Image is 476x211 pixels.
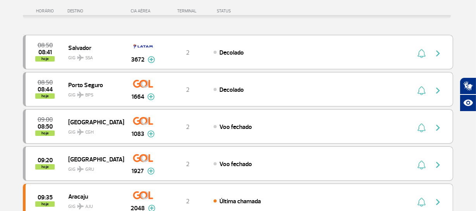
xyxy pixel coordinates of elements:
[147,168,155,175] img: mais-info-painel-voo.svg
[85,166,94,173] span: GRU
[132,166,144,176] span: 1927
[85,129,94,136] span: CGH
[77,166,84,172] img: destiny_airplane.svg
[417,49,426,58] img: sino-painel-voo.svg
[186,197,190,205] span: 2
[460,94,476,112] button: Abrir recursos assistivos.
[68,117,118,127] span: [GEOGRAPHIC_DATA]
[219,197,261,205] span: Última chamada
[417,123,426,132] img: sino-painel-voo.svg
[433,49,443,58] img: seta-direita-painel-voo.svg
[38,43,53,48] span: 2025-08-25 08:50:00
[35,201,55,207] span: hoje
[124,9,162,14] div: CIA AÉREA
[77,92,84,98] img: destiny_airplane.svg
[219,49,244,57] span: Decolado
[68,154,118,164] span: [GEOGRAPHIC_DATA]
[85,203,93,210] span: AJU
[460,77,476,94] button: Abrir tradutor de língua de sinais.
[85,55,93,62] span: SSA
[417,197,426,207] img: sino-painel-voo.svg
[147,93,155,100] img: mais-info-painel-voo.svg
[460,77,476,112] div: Plugin de acessibilidade da Hand Talk.
[68,162,118,173] span: GIG
[68,87,118,99] span: GIG
[219,86,244,94] span: Decolado
[433,197,443,207] img: seta-direita-painel-voo.svg
[147,130,155,137] img: mais-info-painel-voo.svg
[417,86,426,95] img: sino-painel-voo.svg
[38,195,53,200] span: 2025-08-25 09:35:00
[35,93,55,99] span: hoje
[68,50,118,62] span: GIG
[186,123,190,131] span: 2
[433,160,443,170] img: seta-direita-painel-voo.svg
[68,80,118,90] span: Porto Seguro
[131,55,145,64] span: 3672
[67,9,124,14] div: DESTINO
[68,43,118,53] span: Salvador
[433,86,443,95] img: seta-direita-painel-voo.svg
[186,86,190,94] span: 2
[131,129,144,139] span: 1083
[85,92,93,99] span: BPS
[213,9,276,14] div: STATUS
[148,56,155,63] img: mais-info-painel-voo.svg
[219,123,252,131] span: Voo fechado
[35,56,55,62] span: hoje
[38,117,53,122] span: 2025-08-25 09:00:00
[417,160,426,170] img: sino-painel-voo.svg
[162,9,213,14] div: TERMINAL
[38,80,53,85] span: 2025-08-25 08:50:00
[38,87,53,92] span: 2025-08-25 08:44:00
[35,130,55,136] span: hoje
[68,191,118,201] span: Aracaju
[38,158,53,163] span: 2025-08-25 09:20:00
[186,49,190,57] span: 2
[38,50,52,55] span: 2025-08-25 08:41:00
[219,160,252,168] span: Voo fechado
[433,123,443,132] img: seta-direita-painel-voo.svg
[35,164,55,170] span: hoje
[38,124,53,129] span: 2025-08-25 08:50:00
[77,203,84,209] img: destiny_airplane.svg
[77,55,84,61] img: destiny_airplane.svg
[131,92,144,101] span: 1664
[68,199,118,210] span: GIG
[68,125,118,136] span: GIG
[186,160,190,168] span: 2
[77,129,84,135] img: destiny_airplane.svg
[25,9,67,14] div: HORÁRIO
